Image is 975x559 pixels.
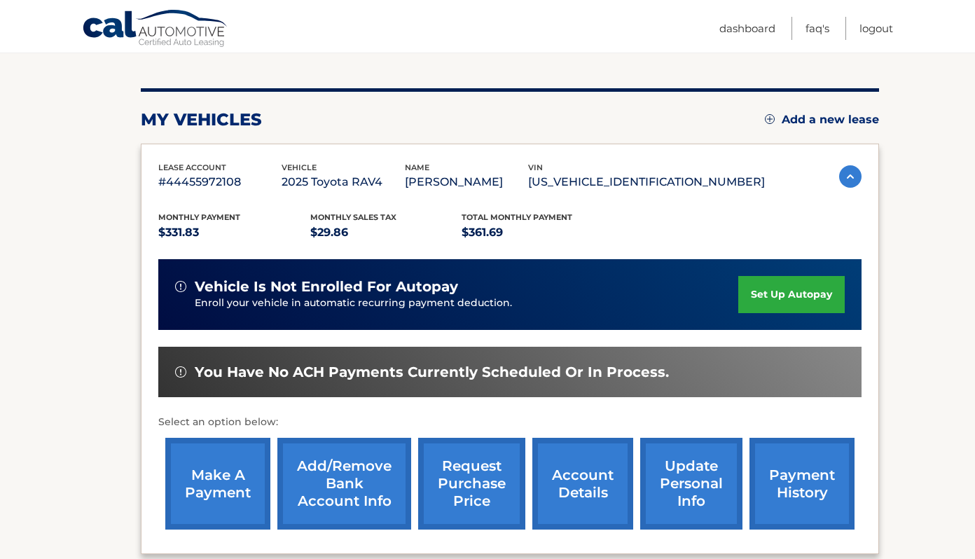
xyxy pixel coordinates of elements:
p: Enroll your vehicle in automatic recurring payment deduction. [195,296,738,311]
a: request purchase price [418,438,525,530]
a: FAQ's [805,17,829,40]
p: $29.86 [310,223,462,242]
p: $331.83 [158,223,310,242]
span: name [405,163,429,172]
p: 2025 Toyota RAV4 [282,172,405,192]
p: [PERSON_NAME] [405,172,528,192]
a: payment history [749,438,855,530]
p: Select an option below: [158,414,862,431]
a: account details [532,438,633,530]
span: Monthly Payment [158,212,240,222]
img: add.svg [765,114,775,124]
a: Logout [859,17,893,40]
img: alert-white.svg [175,281,186,292]
span: vin [528,163,543,172]
span: vehicle [282,163,317,172]
span: Total Monthly Payment [462,212,572,222]
span: vehicle is not enrolled for autopay [195,278,458,296]
span: You have no ACH payments currently scheduled or in process. [195,364,669,381]
a: make a payment [165,438,270,530]
a: set up autopay [738,276,845,313]
a: Add a new lease [765,113,879,127]
a: Cal Automotive [82,9,229,50]
a: update personal info [640,438,742,530]
a: Dashboard [719,17,775,40]
a: Add/Remove bank account info [277,438,411,530]
span: lease account [158,163,226,172]
img: accordion-active.svg [839,165,862,188]
img: alert-white.svg [175,366,186,378]
p: #44455972108 [158,172,282,192]
span: Monthly sales Tax [310,212,396,222]
p: $361.69 [462,223,614,242]
p: [US_VEHICLE_IDENTIFICATION_NUMBER] [528,172,765,192]
h2: my vehicles [141,109,262,130]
